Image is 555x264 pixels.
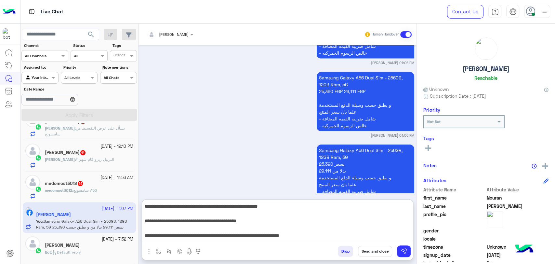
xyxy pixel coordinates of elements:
img: profile [540,8,548,16]
h5: Mahmoud Mousa [45,150,86,155]
img: hulul-logo.png [513,238,535,261]
span: [PERSON_NAME] [45,157,75,162]
button: Trigger scenario [164,246,175,257]
small: [DATE] - 7:32 PM [102,236,133,243]
span: [PERSON_NAME] [45,126,75,131]
span: Bot [45,250,51,255]
small: [PERSON_NAME] 01:06 PM [371,60,414,65]
img: WhatsApp [35,155,42,161]
h6: Priority [423,107,440,113]
span: Unknown [423,86,449,92]
img: add [542,163,548,169]
b: : [45,126,76,131]
button: search [83,29,99,43]
h6: Reachable [474,75,497,81]
img: 1403182699927242 [3,28,14,40]
img: tab [509,8,517,16]
img: defaultAdmin.png [25,175,40,189]
img: picture [475,38,497,60]
img: notes [532,163,537,169]
h6: Tags [423,135,548,141]
label: Date Range [24,86,97,92]
img: defaultAdmin.png [25,236,40,251]
span: Unknown [487,243,549,250]
img: send attachment [145,248,153,256]
img: picture [487,211,503,227]
span: null [487,235,549,242]
h5: medomost3012 [45,181,84,186]
button: create order [175,246,185,257]
button: Send and close [358,246,392,257]
img: WhatsApp [35,186,42,192]
span: بسأل على عرض التقسيط من سامسونج [45,126,125,136]
span: last_name [423,203,485,210]
button: Drop [338,246,353,257]
label: Status [73,43,107,49]
p: Live Chat [41,7,63,16]
span: first_name [423,194,485,201]
p: 9/10/2025, 1:07 PM [317,145,414,204]
img: WhatsApp [35,124,42,130]
img: defaultAdmin.png [25,144,40,158]
img: Trigger scenario [166,249,172,254]
a: tab [488,5,501,19]
span: medomost3012 [45,188,72,193]
span: Attribute Name [423,186,485,193]
span: 2024-10-13T00:58:12.048Z [487,252,549,258]
img: make a call [195,249,201,254]
span: Ahmed [487,203,549,210]
small: [PERSON_NAME] 01:06 PM [371,133,414,138]
span: Subscription Date : [DATE] [430,92,486,99]
div: Select [112,52,125,60]
a: Contact Us [447,5,483,19]
span: 14 [78,181,83,186]
span: signup_date [423,252,485,258]
button: Apply Filters [21,109,137,121]
small: [DATE] - 12:10 PM [100,144,133,150]
h6: Attributes [423,177,446,183]
img: Logo [3,5,16,19]
img: tab [491,8,499,16]
img: send voice note [185,248,193,256]
span: Default reply [52,250,81,255]
small: [DATE] - 11:56 AM [100,175,133,181]
span: gender [423,227,485,234]
label: Priority [63,64,97,70]
h6: Notes [423,162,437,168]
img: select flow [156,249,161,254]
span: Attribute Value [487,186,549,193]
label: Channel: [24,43,68,49]
span: [PERSON_NAME] [159,32,189,37]
span: search [87,31,95,38]
img: WhatsApp [35,247,42,254]
label: Tags [112,43,136,49]
h5: [PERSON_NAME] [463,65,509,73]
b: : [45,188,73,193]
b: Not Set [427,119,441,124]
button: select flow [153,246,164,257]
span: null [487,227,549,234]
img: tab [28,7,36,16]
h5: عمرو شلبي [45,243,80,248]
b: : [45,157,76,162]
img: create order [177,249,182,254]
label: Note mentions [102,64,136,70]
small: Human Handover [372,32,399,37]
span: 11 [80,150,86,155]
span: profile_pic [423,211,485,226]
span: Nouran [487,194,549,201]
span: التريبل زيرو كام شهر ؟ [76,157,114,162]
b: : [45,250,52,255]
label: Assigned to: [24,64,58,70]
span: timezone [423,243,485,250]
span: locale [423,235,485,242]
img: send message [401,248,407,255]
p: 9/10/2025, 1:06 PM [317,72,414,131]
span: سامسونج A56 [73,188,97,193]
